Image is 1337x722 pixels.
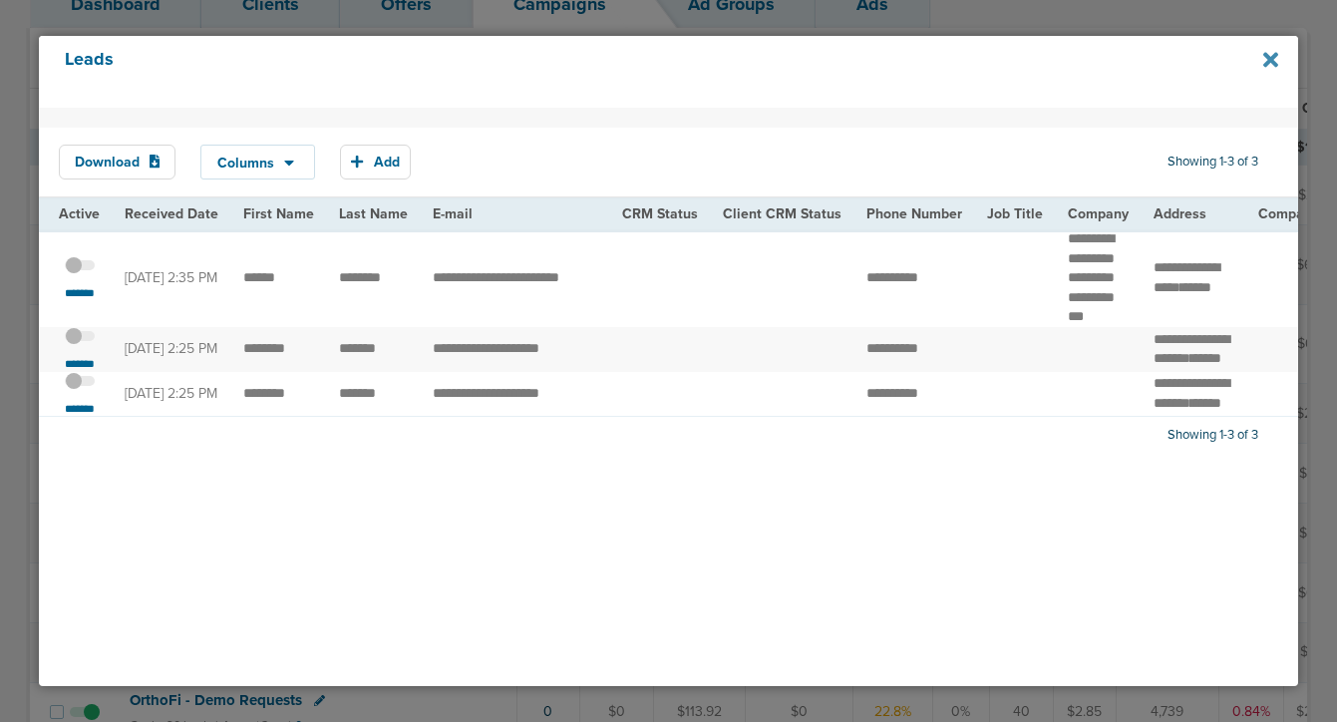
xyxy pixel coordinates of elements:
span: Columns [217,157,274,171]
th: Job Title [975,198,1056,229]
span: E-mail [433,205,473,222]
span: Received Date [125,205,218,222]
th: Company [1056,198,1142,229]
span: Last Name [339,205,408,222]
button: Download [59,145,176,180]
td: [DATE] 2:25 PM [113,372,231,417]
span: Phone Number [866,205,962,222]
span: Add [374,155,400,172]
th: Client CRM Status [711,198,854,229]
span: Active [59,205,100,222]
td: [DATE] 2:35 PM [113,229,231,327]
button: Add [340,145,410,180]
th: Address [1142,198,1245,229]
td: [DATE] 2:25 PM [113,327,231,372]
h4: Leads [65,49,1158,95]
span: Showing 1-3 of 3 [1168,427,1258,444]
span: CRM Status [622,205,698,222]
span: Showing 1-3 of 3 [1168,154,1258,171]
span: First Name [243,205,314,222]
